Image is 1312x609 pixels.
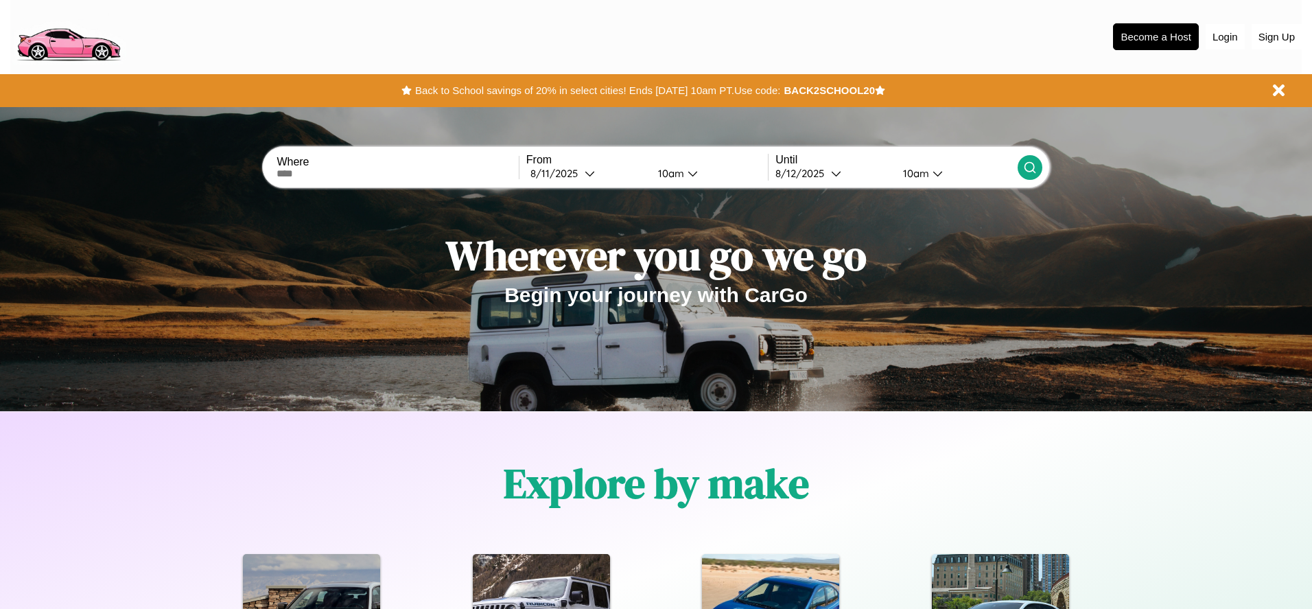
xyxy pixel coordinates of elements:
label: Until [775,154,1017,166]
div: 8 / 12 / 2025 [775,167,831,180]
button: 8/11/2025 [526,166,647,181]
label: From [526,154,768,166]
button: Back to School savings of 20% in select cities! Ends [DATE] 10am PT.Use code: [412,81,784,100]
label: Where [277,156,518,168]
button: Become a Host [1113,23,1199,50]
button: 10am [647,166,768,181]
button: Login [1206,24,1245,49]
button: Sign Up [1252,24,1302,49]
img: logo [10,7,126,65]
div: 10am [651,167,688,180]
div: 10am [896,167,933,180]
button: 10am [892,166,1017,181]
h1: Explore by make [504,455,809,512]
div: 8 / 11 / 2025 [530,167,585,180]
b: BACK2SCHOOL20 [784,84,875,96]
